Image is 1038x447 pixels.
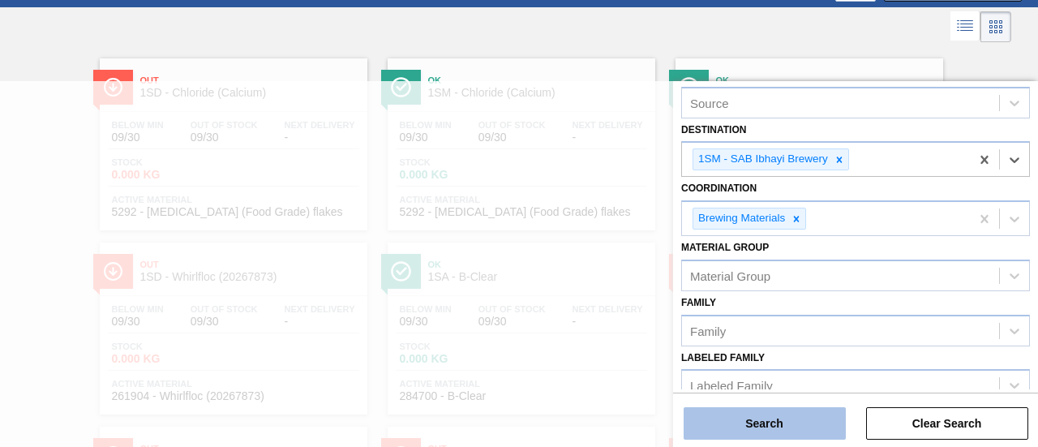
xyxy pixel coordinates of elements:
div: Brewing Materials [693,208,787,229]
img: Ícone [391,77,411,97]
div: Material Group [690,269,770,282]
div: List Vision [950,11,980,42]
label: Coordination [681,183,757,194]
a: ÍconeOk1SH - Sugar Liquid (Converted)Below Min09/30Out Of Stock09/30Next Delivery-Stock0.000 KGAc... [663,46,951,230]
span: Out [140,75,359,85]
div: Family [690,324,726,337]
a: ÍconeOk1SM - Chloride (Calcium)Below Min09/30Out Of Stock09/30Next Delivery-Stock0.000 KGActive M... [375,46,663,230]
span: Ok [716,75,935,85]
a: ÍconeOut1SD - Chloride (Calcium)Below Min09/30Out Of Stock09/30Next Delivery-Stock0.000 KGActive ... [88,46,375,230]
label: Destination [681,124,746,135]
img: Ícone [679,77,699,97]
label: Material Group [681,242,769,253]
div: Labeled Family [690,379,773,393]
span: Ok [428,75,647,85]
div: 1SM - SAB Ibhayi Brewery [693,149,830,170]
img: Ícone [103,77,123,97]
div: Card Vision [980,11,1011,42]
label: Labeled Family [681,352,765,363]
div: Source [690,96,729,110]
label: Family [681,297,716,308]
